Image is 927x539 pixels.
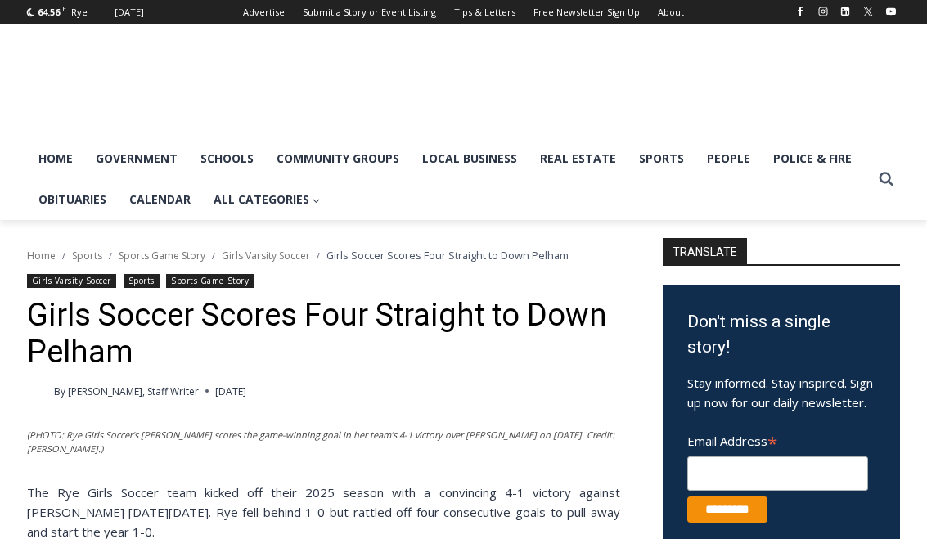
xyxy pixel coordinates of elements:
span: / [62,250,65,262]
span: 64.56 [38,6,60,18]
figcaption: (PHOTO: Rye Girls Soccer’s [PERSON_NAME] scores the game-winning goal in her team’s 4-1 victory o... [27,428,620,456]
a: Local Business [411,138,529,179]
span: Girls Soccer Scores Four Straight to Down Pelham [326,248,569,263]
a: Sports Game Story [166,274,254,288]
span: / [317,250,320,262]
a: Police & Fire [762,138,863,179]
strong: TRANSLATE [663,238,747,264]
a: People [695,138,762,179]
a: Calendar [118,179,202,220]
nav: Breadcrumbs [27,247,620,263]
a: Sports Game Story [119,249,205,263]
a: Sports [72,249,102,263]
a: Home [27,249,56,263]
div: Rye [71,5,88,20]
a: Government [84,138,189,179]
a: Girls Varsity Soccer [27,274,117,288]
button: View Search Form [871,164,901,194]
nav: Primary Navigation [27,138,871,221]
a: Obituaries [27,179,118,220]
a: Schools [189,138,265,179]
a: All Categories [202,179,332,220]
h3: Don't miss a single story! [687,309,875,361]
a: Sports [628,138,695,179]
a: Author image [27,381,47,402]
span: / [109,250,112,262]
a: YouTube [881,2,901,21]
span: All Categories [214,191,321,209]
a: Real Estate [529,138,628,179]
span: / [212,250,215,262]
a: Community Groups [265,138,411,179]
div: [DATE] [115,5,144,20]
a: Linkedin [835,2,855,21]
time: [DATE] [215,384,246,399]
a: Facebook [790,2,810,21]
a: Instagram [813,2,833,21]
label: Email Address [687,424,868,454]
a: Girls Varsity Soccer [222,249,310,263]
a: Sports [124,274,160,288]
p: Stay informed. Stay inspired. Sign up now for our daily newsletter. [687,373,875,412]
h1: Girls Soccer Scores Four Straight to Down Pelham [27,297,620,371]
span: By [54,384,65,399]
a: [PERSON_NAME], Staff Writer [68,384,199,398]
a: X [858,2,878,21]
a: Home [27,138,84,179]
span: F [62,3,66,12]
